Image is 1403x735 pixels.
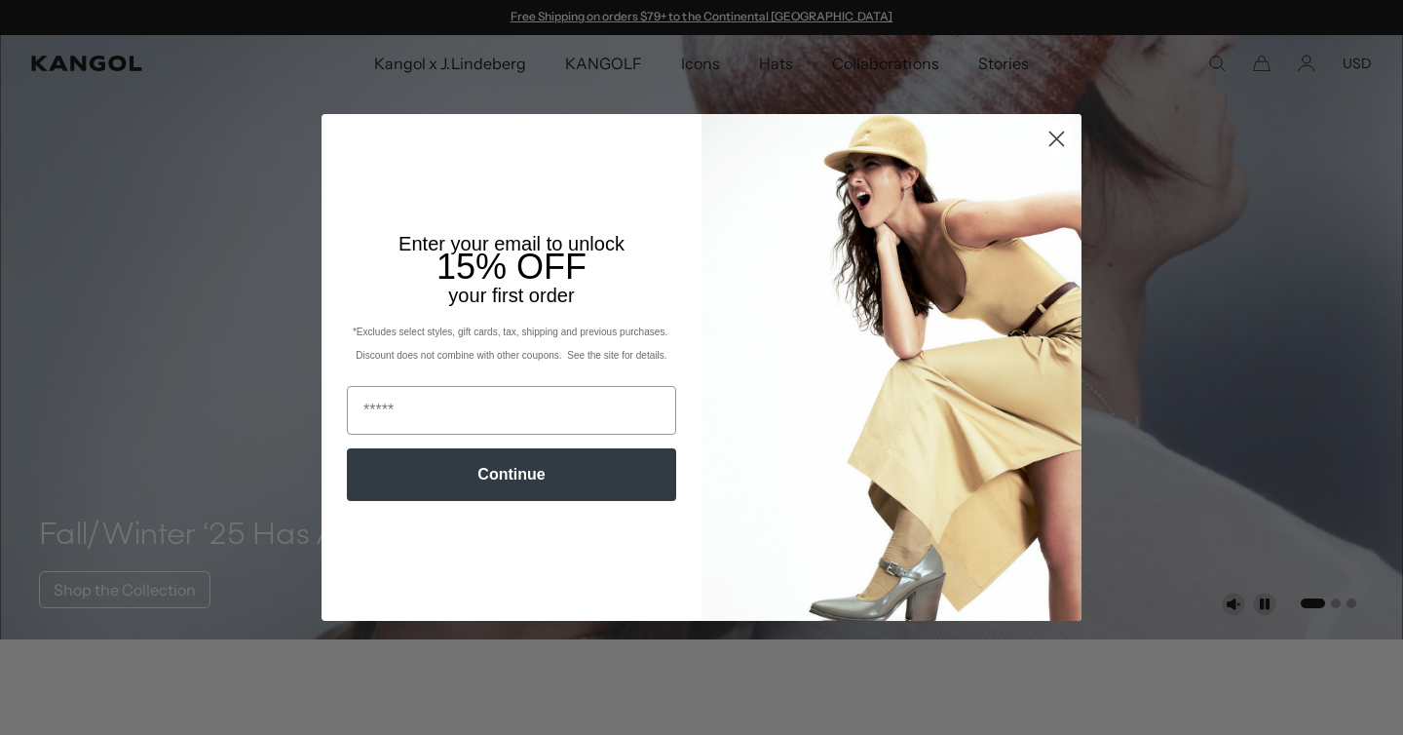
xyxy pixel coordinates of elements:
button: Close dialog [1040,122,1074,156]
span: 15% OFF [436,247,587,287]
span: *Excludes select styles, gift cards, tax, shipping and previous purchases. Discount does not comb... [353,327,670,361]
span: your first order [448,285,574,306]
img: 93be19ad-e773-4382-80b9-c9d740c9197f.jpeg [701,114,1081,621]
button: Continue [347,448,676,501]
input: Email [347,386,676,435]
span: Enter your email to unlock [398,233,625,254]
